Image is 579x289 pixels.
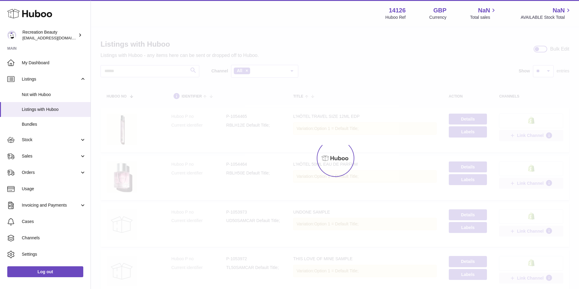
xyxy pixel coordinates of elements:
[22,121,86,127] span: Bundles
[7,266,83,277] a: Log out
[470,6,497,20] a: NaN Total sales
[22,235,86,241] span: Channels
[478,6,490,15] span: NaN
[521,6,572,20] a: NaN AVAILABLE Stock Total
[22,137,80,143] span: Stock
[385,15,406,20] div: Huboo Ref
[22,170,80,175] span: Orders
[22,76,80,82] span: Listings
[7,31,16,40] img: internalAdmin-14126@internal.huboo.com
[22,251,86,257] span: Settings
[22,202,80,208] span: Invoicing and Payments
[433,6,446,15] strong: GBP
[553,6,565,15] span: NaN
[22,186,86,192] span: Usage
[22,92,86,98] span: Not with Huboo
[429,15,447,20] div: Currency
[470,15,497,20] span: Total sales
[22,219,86,224] span: Cases
[389,6,406,15] strong: 14126
[22,29,77,41] div: Recreation Beauty
[22,60,86,66] span: My Dashboard
[22,35,89,40] span: [EMAIL_ADDRESS][DOMAIN_NAME]
[22,107,86,112] span: Listings with Huboo
[22,153,80,159] span: Sales
[521,15,572,20] span: AVAILABLE Stock Total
